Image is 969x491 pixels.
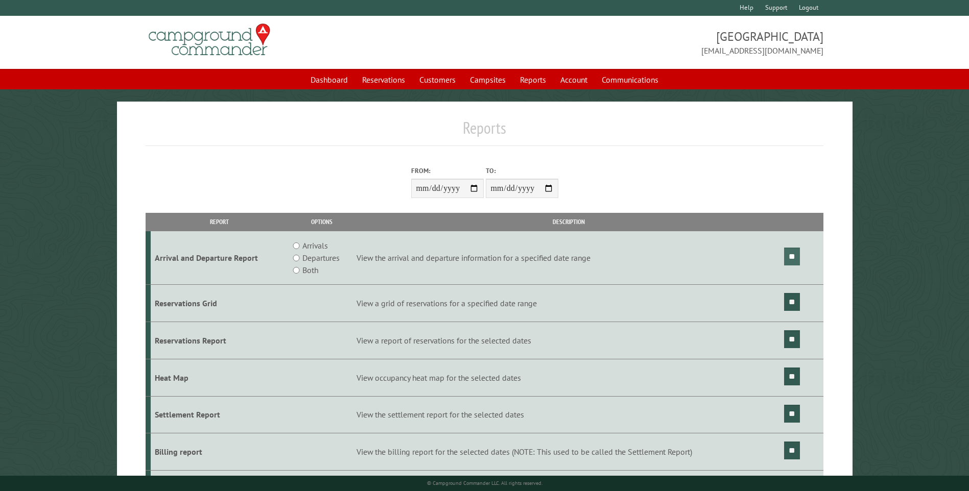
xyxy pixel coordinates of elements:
a: Customers [413,70,462,89]
th: Report [151,213,288,231]
th: Options [288,213,354,231]
td: View the billing report for the selected dates (NOTE: This used to be called the Settlement Report) [355,433,783,471]
a: Communications [596,70,665,89]
a: Reports [514,70,552,89]
label: Departures [302,252,340,264]
a: Dashboard [304,70,354,89]
small: © Campground Commander LLC. All rights reserved. [427,480,542,486]
img: Campground Commander [146,20,273,60]
th: Description [355,213,783,231]
a: Account [554,70,594,89]
td: Arrival and Departure Report [151,231,288,285]
td: Reservations Grid [151,285,288,322]
label: Arrivals [302,239,328,252]
a: Reservations [356,70,411,89]
td: View the settlement report for the selected dates [355,396,783,433]
label: To: [486,166,558,176]
td: Billing report [151,433,288,471]
label: Both [302,264,318,276]
h1: Reports [146,118,823,146]
td: View a report of reservations for the selected dates [355,322,783,359]
td: View occupancy heat map for the selected dates [355,359,783,396]
a: Campsites [464,70,512,89]
label: From: [411,166,484,176]
td: View the arrival and departure information for a specified date range [355,231,783,285]
td: Reservations Report [151,322,288,359]
span: [GEOGRAPHIC_DATA] [EMAIL_ADDRESS][DOMAIN_NAME] [485,28,823,57]
td: View a grid of reservations for a specified date range [355,285,783,322]
td: Heat Map [151,359,288,396]
td: Settlement Report [151,396,288,433]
